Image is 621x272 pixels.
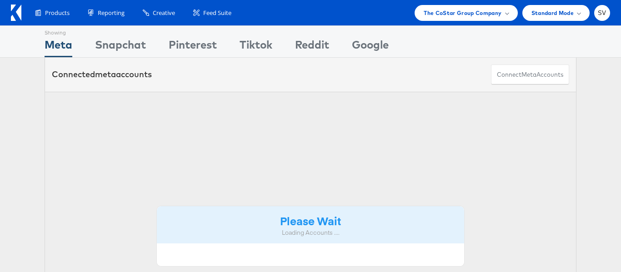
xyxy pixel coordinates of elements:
[95,37,146,57] div: Snapchat
[240,37,272,57] div: Tiktok
[424,8,501,18] span: The CoStar Group Company
[45,26,72,37] div: Showing
[164,228,457,237] div: Loading Accounts ....
[45,9,70,17] span: Products
[491,64,569,85] button: ConnectmetaAccounts
[531,8,574,18] span: Standard Mode
[45,37,72,57] div: Meta
[521,70,536,79] span: meta
[295,37,329,57] div: Reddit
[598,10,606,16] span: SV
[95,69,116,79] span: meta
[280,213,341,228] strong: Please Wait
[52,69,152,80] div: Connected accounts
[352,37,389,57] div: Google
[153,9,175,17] span: Creative
[98,9,125,17] span: Reporting
[203,9,231,17] span: Feed Suite
[169,37,217,57] div: Pinterest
